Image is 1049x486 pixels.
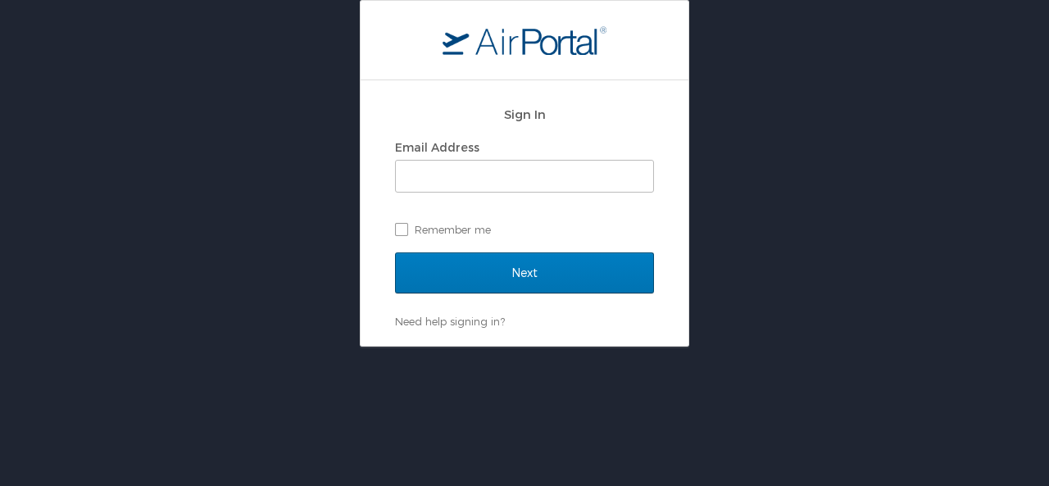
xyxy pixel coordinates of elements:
[395,252,654,293] input: Next
[395,217,654,242] label: Remember me
[395,105,654,124] h2: Sign In
[395,140,479,154] label: Email Address
[443,25,606,55] img: logo
[395,315,505,328] a: Need help signing in?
